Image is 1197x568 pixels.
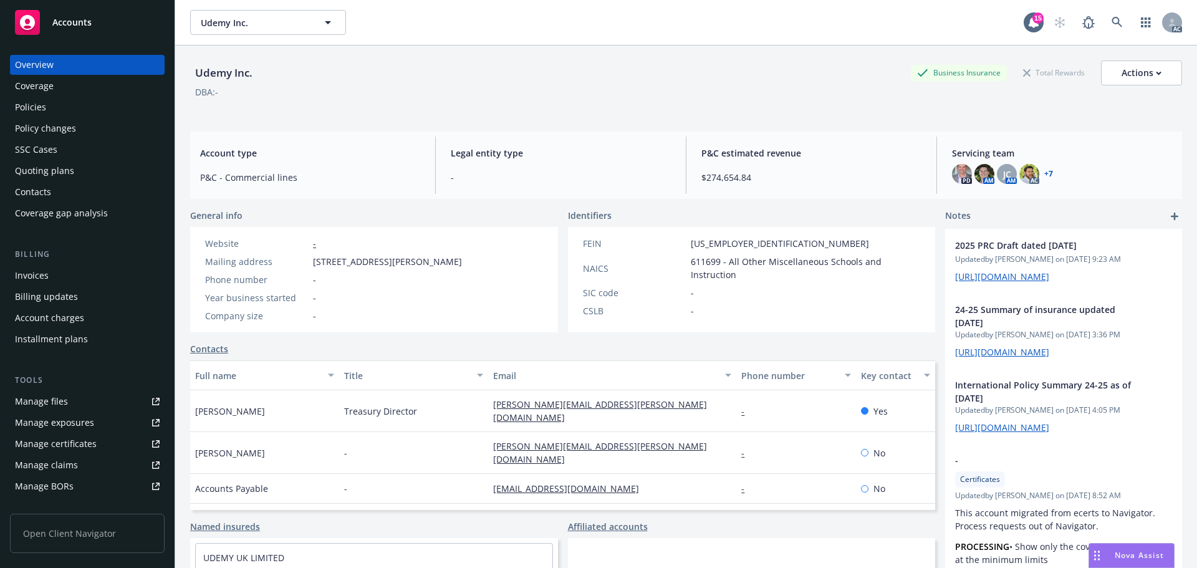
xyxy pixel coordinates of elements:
[1089,543,1175,568] button: Nova Assist
[10,118,165,138] a: Policy changes
[195,369,320,382] div: Full name
[15,434,97,454] div: Manage certificates
[195,446,265,460] span: [PERSON_NAME]
[195,482,268,495] span: Accounts Payable
[195,405,265,418] span: [PERSON_NAME]
[873,482,885,495] span: No
[960,474,1000,485] span: Certificates
[955,329,1172,340] span: Updated by [PERSON_NAME] on [DATE] 3:36 PM
[741,483,754,494] a: -
[10,476,165,496] a: Manage BORs
[15,118,76,138] div: Policy changes
[15,140,57,160] div: SSC Cases
[451,171,671,184] span: -
[10,97,165,117] a: Policies
[493,398,707,423] a: [PERSON_NAME][EMAIL_ADDRESS][PERSON_NAME][DOMAIN_NAME]
[10,413,165,433] span: Manage exposures
[955,541,1009,552] strong: PROCESSING
[955,346,1049,358] a: [URL][DOMAIN_NAME]
[10,287,165,307] a: Billing updates
[1115,550,1164,561] span: Nova Assist
[344,405,417,418] span: Treasury Director
[945,209,971,224] span: Notes
[741,405,754,417] a: -
[741,447,754,459] a: -
[873,446,885,460] span: No
[955,454,1140,467] span: -
[945,229,1182,293] div: 2025 PRC Draft dated [DATE]Updatedby [PERSON_NAME] on [DATE] 9:23 AM[URL][DOMAIN_NAME]
[911,65,1007,80] div: Business Insurance
[583,262,686,275] div: NAICS
[955,254,1172,265] span: Updated by [PERSON_NAME] on [DATE] 9:23 AM
[10,182,165,202] a: Contacts
[1122,61,1161,85] div: Actions
[10,308,165,328] a: Account charges
[1047,10,1072,35] a: Start snowing
[1167,209,1182,224] a: add
[873,405,888,418] span: Yes
[10,498,165,517] a: Summary of insurance
[955,378,1140,405] span: International Policy Summary 24-25 as of [DATE]
[10,266,165,286] a: Invoices
[955,405,1172,416] span: Updated by [PERSON_NAME] on [DATE] 4:05 PM
[190,360,339,390] button: Full name
[493,369,718,382] div: Email
[955,303,1140,329] span: 24-25 Summary of insurance updated [DATE]
[190,65,257,81] div: Udemy Inc.
[1133,10,1158,35] a: Switch app
[10,455,165,475] a: Manage claims
[1105,10,1130,35] a: Search
[1076,10,1101,35] a: Report a Bug
[313,273,316,286] span: -
[339,360,488,390] button: Title
[451,147,671,160] span: Legal entity type
[201,16,309,29] span: Udemy Inc.
[568,520,648,533] a: Affiliated accounts
[10,76,165,96] a: Coverage
[1032,12,1044,24] div: 15
[10,5,165,40] a: Accounts
[691,255,921,281] span: 611699 - All Other Miscellaneous Schools and Instruction
[1101,60,1182,85] button: Actions
[52,17,92,27] span: Accounts
[583,304,686,317] div: CSLB
[945,293,1182,368] div: 24-25 Summary of insurance updated [DATE]Updatedby [PERSON_NAME] on [DATE] 3:36 PM[URL][DOMAIN_NAME]
[1003,168,1011,181] span: JC
[10,203,165,223] a: Coverage gap analysis
[313,291,316,304] span: -
[861,369,916,382] div: Key contact
[736,360,855,390] button: Phone number
[955,271,1049,282] a: [URL][DOMAIN_NAME]
[583,286,686,299] div: SIC code
[344,446,347,460] span: -
[15,455,78,475] div: Manage claims
[15,266,49,286] div: Invoices
[15,329,88,349] div: Installment plans
[1044,170,1053,178] a: +7
[955,239,1140,252] span: 2025 PRC Draft dated [DATE]
[10,55,165,75] a: Overview
[344,369,469,382] div: Title
[205,273,308,286] div: Phone number
[10,392,165,412] a: Manage files
[488,360,736,390] button: Email
[955,506,1172,532] p: This account migrated from ecerts to Navigator. Process requests out of Navigator.
[344,482,347,495] span: -
[493,483,649,494] a: [EMAIL_ADDRESS][DOMAIN_NAME]
[583,237,686,250] div: FEIN
[15,308,84,328] div: Account charges
[10,329,165,349] a: Installment plans
[15,287,78,307] div: Billing updates
[568,209,612,222] span: Identifiers
[691,286,694,299] span: -
[955,421,1049,433] a: [URL][DOMAIN_NAME]
[701,171,921,184] span: $274,654.84
[15,55,54,75] div: Overview
[952,147,1172,160] span: Servicing team
[313,309,316,322] span: -
[15,161,74,181] div: Quoting plans
[205,255,308,268] div: Mailing address
[15,476,74,496] div: Manage BORs
[1089,544,1105,567] div: Drag to move
[205,237,308,250] div: Website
